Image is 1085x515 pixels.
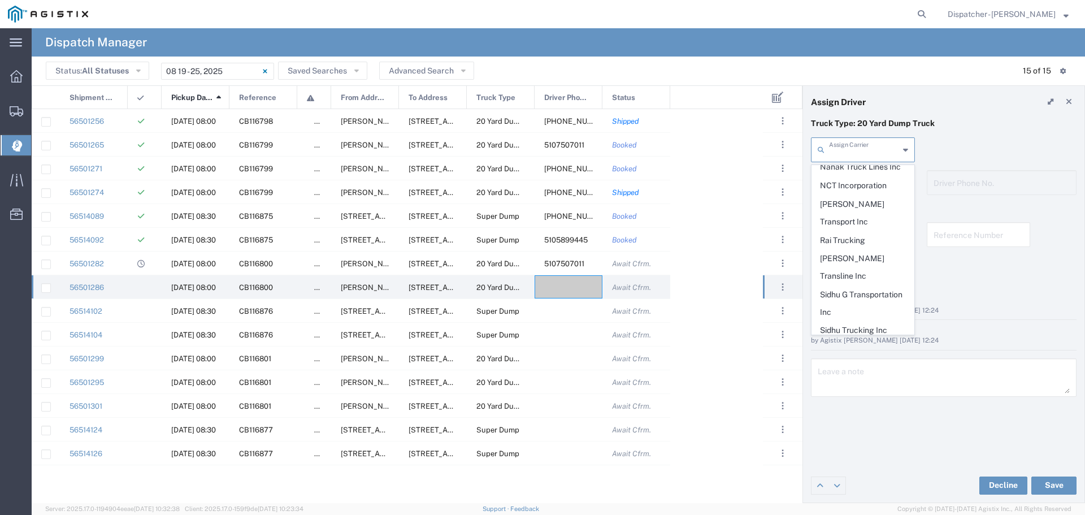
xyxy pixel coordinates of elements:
[811,203,1077,213] h4: References
[612,378,651,387] span: Await Cfrm.
[341,259,682,268] span: Jean Dr & Rose Way, Union City, California, United States
[812,177,914,194] span: NCT Incorporation
[476,259,546,268] span: 20 Yard Dump Truck
[314,165,331,173] span: false
[409,212,582,220] span: 1601 Dixon Landing Rd, Milpitas, California, 95035, United States
[314,283,331,292] span: false
[476,165,546,173] span: 20 Yard Dump Truck
[70,141,104,149] a: 56501265
[782,209,784,223] span: . . .
[239,307,273,315] span: CB116876
[782,233,784,246] span: . . .
[239,236,273,244] span: CB116875
[782,257,784,270] span: . . .
[544,236,588,244] span: 5105899445
[239,117,273,125] span: CB116798
[510,505,539,512] a: Feedback
[612,426,651,434] span: Await Cfrm.
[476,449,519,458] span: Super Dump
[811,275,1077,285] h4: Notes
[775,161,791,176] button: ...
[239,86,276,110] span: Reference
[239,188,273,197] span: CB116799
[70,117,104,125] a: 56501256
[341,378,682,387] span: Jean Dr & Rose Way, Union City, California, United States
[314,212,331,220] span: false
[775,208,791,224] button: ...
[782,162,784,175] span: . . .
[612,402,651,410] span: Await Cfrm.
[341,165,682,173] span: Jean Dr & Rose Way, Union City, California, United States
[476,86,515,110] span: Truck Type
[812,322,914,339] span: Sidhu Trucking Inc
[8,6,88,23] img: logo
[239,165,273,173] span: CB116799
[476,307,519,315] span: Super Dump
[341,307,453,315] span: 31220 Lily St, Union City, California, United States
[70,331,102,339] a: 56514104
[476,378,546,387] span: 20 Yard Dump Truck
[239,283,273,292] span: CB116800
[70,449,102,458] a: 56514126
[812,286,914,321] span: Sidhu G Transportation Inc
[239,141,273,149] span: CB116799
[775,350,791,366] button: ...
[409,141,521,149] span: 2111 Hillcrest Ave, Antioch, California, 94509, United States
[134,505,180,512] span: [DATE] 10:32:38
[897,504,1071,514] span: Copyright © [DATE]-[DATE] Agistix Inc., All Rights Reserved
[811,336,1077,346] div: by Agistix [PERSON_NAME] [DATE] 12:24
[379,62,474,80] button: Advanced Search
[341,188,682,197] span: Jean Dr & Rose Way, Union City, California, United States
[612,331,651,339] span: Await Cfrm.
[947,7,1069,21] button: Dispatcher - [PERSON_NAME]
[612,165,637,173] span: Booked
[70,165,102,173] a: 56501271
[476,188,546,197] span: 20 Yard Dump Truck
[775,374,791,390] button: ...
[612,86,635,110] span: Status
[544,117,611,125] span: 510-760-3627
[70,86,115,110] span: Shipment No.
[341,449,453,458] span: 31220 Lily St, Union City, California, United States
[612,259,651,268] span: Await Cfrm.
[811,294,1077,306] div: Other
[775,256,791,271] button: ...
[979,477,1027,495] button: Decline
[775,303,791,319] button: ...
[171,117,216,125] span: 08/19/2025, 08:00
[239,331,273,339] span: CB116876
[171,426,216,434] span: 08/22/2025, 08:30
[612,236,637,244] span: Booked
[341,236,453,244] span: 31220 Lily St, Union City, California, United States
[314,307,331,315] span: false
[409,354,521,363] span: 2111 Hillcrest Ave, Antioch, California, 94509, United States
[171,307,216,315] span: 08/21/2025, 08:30
[341,354,682,363] span: Jean Dr & Rose Way, Union City, California, United States
[544,141,584,149] span: 5107507011
[70,354,104,363] a: 56501299
[341,426,453,434] span: 31220 Lily St, Union City, California, United States
[476,212,519,220] span: Super Dump
[239,354,271,363] span: CB116801
[314,117,331,125] span: false
[341,212,453,220] span: 31220 Lily St, Union City, California, United States
[476,141,546,149] span: 20 Yard Dump Truck
[70,283,104,292] a: 56501286
[70,307,102,315] a: 56514102
[409,378,521,387] span: 2111 Hillcrest Ave, Antioch, California, 94509, United States
[409,449,582,458] span: 1601 Dixon Landing Rd, Milpitas, California, 95035, United States
[811,97,866,107] h4: Assign Driver
[278,62,367,80] button: Saved Searches
[476,354,546,363] span: 20 Yard Dump Truck
[948,8,1056,20] span: Dispatcher - Eli Amezcua
[70,188,104,197] a: 56501274
[171,165,216,173] span: 08/20/2025, 08:00
[314,259,331,268] span: false
[612,188,639,197] span: Shipped
[782,280,784,294] span: . . .
[612,141,637,149] span: Booked
[409,86,448,110] span: To Address
[239,449,273,458] span: CB116877
[544,165,611,173] span: 510-760-3627
[171,449,216,458] span: 08/22/2025, 08:30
